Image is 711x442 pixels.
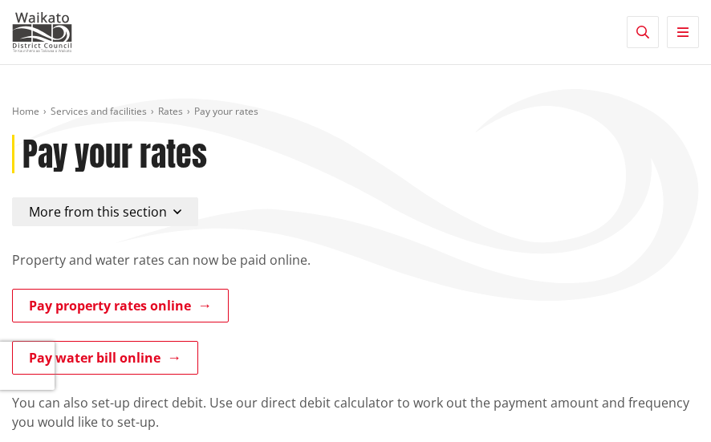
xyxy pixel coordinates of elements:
[29,203,167,221] span: More from this section
[51,104,147,118] a: Services and facilities
[12,341,198,375] a: Pay water bill online
[12,105,699,119] nav: breadcrumb
[22,135,207,173] h1: Pay your rates
[12,289,229,322] a: Pay property rates online
[12,250,699,289] div: Property and water rates can now be paid online.
[12,197,198,226] button: More from this section
[12,12,72,52] img: Waikato District Council - Te Kaunihera aa Takiwaa o Waikato
[194,104,258,118] span: Pay your rates
[158,104,183,118] a: Rates
[12,393,699,432] p: You can also set-up direct debit. Use our direct debit calculator to work out the payment amount ...
[12,104,39,118] a: Home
